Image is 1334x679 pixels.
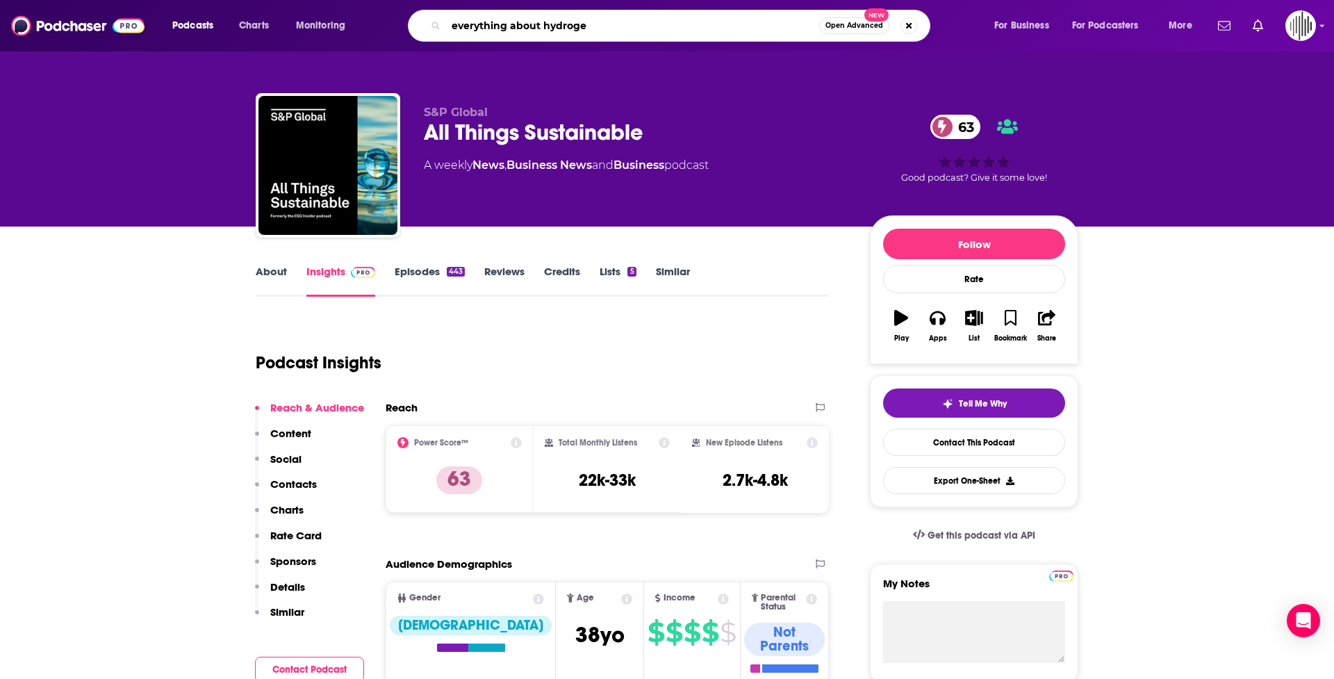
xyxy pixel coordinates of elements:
label: My Notes [883,577,1065,601]
button: Export One-Sheet [883,467,1065,494]
span: 38 yo [575,621,625,648]
img: Podchaser Pro [351,267,375,278]
a: InsightsPodchaser Pro [306,265,375,297]
a: Lists5 [600,265,636,297]
a: Similar [656,265,690,297]
span: 63 [944,115,981,139]
a: News [472,158,504,172]
a: Contact This Podcast [883,429,1065,456]
button: open menu [1159,15,1210,37]
h3: 2.7k-4.8k [723,470,788,491]
span: Logged in as gpg2 [1285,10,1316,41]
img: Podchaser - Follow, Share and Rate Podcasts [11,13,145,39]
button: Bookmark [992,301,1028,351]
p: Similar [270,605,304,619]
button: Content [255,427,311,452]
span: More [1169,16,1192,35]
h2: Power Score™ [414,438,468,448]
input: Search podcasts, credits, & more... [446,15,819,37]
div: [DEMOGRAPHIC_DATA] [390,616,552,635]
div: 5 [627,267,636,277]
p: Reach & Audience [270,401,364,414]
span: Get this podcast via API [928,530,1035,541]
div: Share [1037,334,1056,343]
div: List [969,334,980,343]
span: Tell Me Why [959,398,1007,409]
div: Rate [883,265,1065,293]
div: Bookmark [994,334,1027,343]
button: List [956,301,992,351]
button: Play [883,301,919,351]
div: 63Good podcast? Give it some love! [870,106,1078,192]
span: Age [577,594,594,603]
span: Charts [239,16,269,35]
button: Follow [883,229,1065,259]
button: Similar [255,605,304,631]
span: For Podcasters [1072,16,1139,35]
a: Pro website [1049,568,1073,582]
h2: Total Monthly Listens [559,438,637,448]
div: Search podcasts, credits, & more... [421,10,944,42]
p: Contacts [270,477,317,491]
h2: New Episode Listens [706,438,782,448]
button: Open AdvancedNew [819,17,889,34]
span: and [592,158,614,172]
button: Charts [255,503,304,529]
span: $ [666,621,682,644]
button: open menu [163,15,231,37]
a: Get this podcast via API [902,518,1046,553]
button: Contacts [255,477,317,503]
a: Business News [507,158,592,172]
button: Sponsors [255,555,316,580]
a: Reviews [484,265,525,297]
a: 63 [930,115,981,139]
h1: Podcast Insights [256,352,381,373]
div: Play [894,334,909,343]
button: tell me why sparkleTell Me Why [883,388,1065,418]
h2: Audience Demographics [386,557,512,571]
button: Reach & Audience [255,401,364,427]
span: $ [684,621,700,644]
p: 63 [436,466,482,494]
a: Business [614,158,664,172]
img: All Things Sustainable [258,96,397,235]
span: Gender [409,594,440,603]
p: Rate Card [270,529,322,542]
div: A weekly podcast [424,157,709,174]
p: Social [270,452,302,466]
button: Details [255,580,305,606]
span: , [504,158,507,172]
a: Episodes443 [395,265,465,297]
button: open menu [985,15,1067,37]
button: Social [255,452,302,478]
div: Open Intercom Messenger [1287,604,1320,637]
span: S&P Global [424,106,488,119]
a: Credits [544,265,580,297]
a: Show notifications dropdown [1247,14,1269,38]
div: Apps [929,334,947,343]
span: $ [720,621,736,644]
button: Apps [919,301,955,351]
p: Details [270,580,305,594]
span: $ [648,621,664,644]
img: User Profile [1285,10,1316,41]
div: Not Parents [744,623,825,656]
img: tell me why sparkle [942,398,953,409]
span: Monitoring [296,16,345,35]
span: New [864,8,889,22]
span: Parental Status [761,594,803,612]
span: Good podcast? Give it some love! [901,172,1047,183]
button: Show profile menu [1285,10,1316,41]
p: Content [270,427,311,440]
img: Podchaser Pro [1049,571,1073,582]
a: About [256,265,287,297]
a: Charts [230,15,277,37]
div: 443 [447,267,465,277]
a: Show notifications dropdown [1212,14,1236,38]
h3: 22k-33k [579,470,636,491]
p: Charts [270,503,304,516]
button: Share [1029,301,1065,351]
p: Sponsors [270,555,316,568]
